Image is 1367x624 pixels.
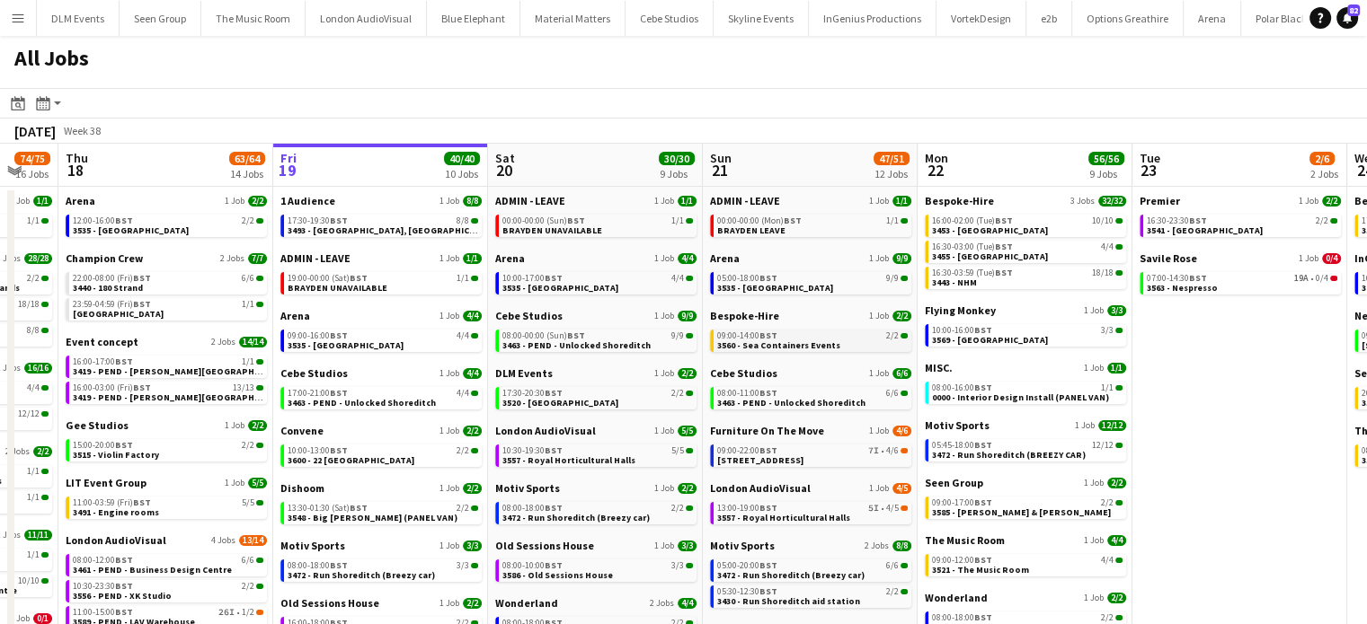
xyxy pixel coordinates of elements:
a: 16:30-23:30BST2/23541 - [GEOGRAPHIC_DATA] [1147,215,1337,235]
span: BST [545,272,563,284]
a: 17:30-19:30BST8/83493 - [GEOGRAPHIC_DATA], [GEOGRAPHIC_DATA] [288,215,478,235]
span: 1/1 [1101,383,1114,392]
span: 8/8 [463,196,482,207]
span: 09:00-22:00 [717,446,777,455]
div: Cebe Studios1 Job4/417:00-21:00BST4/43463 - PEND - Unlocked Shoreditch [280,366,482,424]
span: 10:00-13:00 [288,446,348,455]
a: 16:30-03:00 (Tue)BST4/43455 - [GEOGRAPHIC_DATA] [932,241,1123,261]
a: Motiv Sports1 Job12/12 [925,418,1126,432]
span: 1 Job [439,368,459,379]
a: Bespoke-Hire1 Job2/2 [710,309,911,322]
span: 4/6 [892,426,911,436]
span: 3569 - Space House [932,334,1048,346]
span: 4/4 [463,368,482,379]
span: 3419 - PEND - Tate Britain [73,365,292,377]
span: 10:00-16:00 [932,326,992,335]
span: ADMIN - LEAVE [710,194,780,207]
button: Seen Group [120,1,201,36]
span: 12:00-16:00 [73,216,133,225]
span: 22:00-08:00 (Fri) [73,274,151,283]
span: BRAYDEN UNAVAILABLE [288,282,387,294]
span: 3535 - Shoreditch Park [73,224,189,236]
span: BST [115,439,133,451]
span: 3 Jobs [1070,196,1095,207]
a: 10:00-17:00BST4/43535 - [GEOGRAPHIC_DATA] [502,272,693,293]
div: Arena1 Job2/212:00-16:00BST2/23535 - [GEOGRAPHIC_DATA] [66,194,267,251]
span: 3419 - PEND - Tate Britain [73,391,292,403]
div: Premier1 Job2/216:30-23:30BST2/23541 - [GEOGRAPHIC_DATA] [1140,194,1341,251]
span: 9/9 [886,274,899,283]
span: 4/4 [1101,242,1114,251]
span: 2 Jobs [211,337,235,347]
span: Arena [495,251,525,265]
span: 1/1 [457,274,469,283]
span: BST [545,444,563,456]
a: Convene1 Job2/2 [280,424,482,437]
span: Convene [280,424,324,437]
span: 16:00-17:00 [73,357,133,366]
span: 1 Job [225,196,244,207]
span: 00:00-00:00 (Sun) [502,216,585,225]
a: 08:00-00:00 (Sun)BST9/93463 - PEND - Unlocked Shoreditch [502,330,693,350]
a: Arena1 Job4/4 [495,251,697,265]
div: DLM Events1 Job2/217:30-20:30BST2/23520 - [GEOGRAPHIC_DATA] [495,366,697,424]
div: London AudioVisual1 Job5/510:30-19:30BST5/53557 - Royal Horticultural Halls [495,424,697,481]
span: 18/18 [18,300,40,309]
span: 1/1 [892,196,911,207]
span: 4/4 [457,389,469,398]
a: 22:00-08:00 (Fri)BST6/63440 - 180 Strand [73,272,263,293]
span: BST [759,444,777,456]
span: 1 Job [1299,253,1318,264]
span: 1 Job [654,311,674,321]
span: 1/1 [33,196,52,207]
span: 1 Job [439,426,459,436]
a: DLM Events1 Job2/2 [495,366,697,380]
span: 13/13 [233,383,254,392]
a: 07:00-14:30BST19A•0/43563 - Nespresso [1147,272,1337,293]
div: Cebe Studios1 Job6/608:00-11:00BST6/63463 - PEND - Unlocked Shoreditch [710,366,911,424]
span: 1/1 [886,216,899,225]
span: BST [995,267,1013,278]
span: BST [784,215,802,226]
span: 9/9 [892,253,911,264]
a: 23:59-04:59 (Fri)BST1/1[GEOGRAPHIC_DATA] [73,298,263,319]
span: BRAYDEN LEAVE [717,224,786,236]
a: 82 [1336,7,1358,29]
span: 2/2 [248,196,267,207]
span: 2/2 [892,311,911,321]
span: 15:00-20:00 [73,441,133,450]
button: Arena [1184,1,1241,36]
span: 1 Job [439,311,459,321]
button: London AudioVisual [306,1,427,36]
span: Savile Rose [1140,251,1197,265]
a: 00:00-00:00 (Sun)BST1/1BRAYDEN UNAVAILABLE [502,215,693,235]
span: 9/9 [671,331,684,340]
span: 1/1 [671,216,684,225]
button: Polar Black [1241,1,1322,36]
a: Bespoke-Hire3 Jobs32/32 [925,194,1126,207]
span: 2/2 [242,441,254,450]
button: e2b [1026,1,1072,36]
span: BST [330,387,348,399]
a: Savile Rose1 Job0/4 [1140,251,1341,265]
span: MISC. [925,361,953,374]
span: BST [115,356,133,367]
a: Premier1 Job2/2 [1140,194,1341,207]
span: 3515 - Violin Factory [73,449,159,461]
button: InGenius Productions [809,1,936,36]
div: ADMIN - LEAVE1 Job1/100:00-00:00 (Sun)BST1/1BRAYDEN UNAVAILABLE [495,194,697,251]
a: 09:00-22:00BST7I•4/6[STREET_ADDRESS] [717,444,908,465]
span: 08:00-00:00 (Sun) [502,331,585,340]
span: 2/2 [33,446,52,457]
span: 17:30-19:30 [288,216,348,225]
a: 17:00-21:00BST4/43463 - PEND - Unlocked Shoreditch [288,387,478,408]
span: 16:00-02:00 (Tue) [932,216,1013,225]
span: BST [133,382,151,393]
span: 07:00-14:30 [1147,274,1207,283]
div: Champion Crew2 Jobs7/722:00-08:00 (Fri)BST6/63440 - 180 Strand23:59-04:59 (Fri)BST1/1[GEOGRAPHIC_... [66,251,267,335]
a: 17:30-20:30BST2/23520 - [GEOGRAPHIC_DATA] [502,387,693,408]
span: DLM Events [495,366,553,380]
span: 1 Job [654,253,674,264]
span: 10:00-17:00 [502,274,563,283]
a: ADMIN - LEAVE1 Job1/1 [280,251,482,265]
